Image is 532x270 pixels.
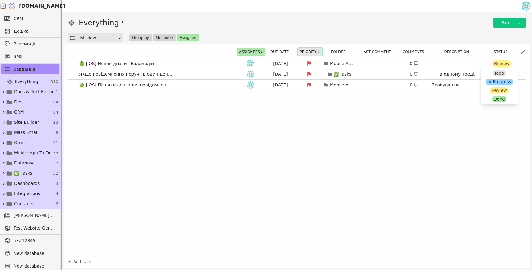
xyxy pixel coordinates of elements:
span: [DOMAIN_NAME] [19,2,65,10]
span: 32 [53,170,58,177]
p: ✅ Tasks [333,71,352,77]
span: Mass Email [14,129,38,136]
span: Site Builder [14,119,39,126]
div: Folder [325,48,356,56]
span: 🍏 [iOS] Новий дизайн Взаємодій [77,59,156,68]
span: 84 [53,109,58,115]
div: Assignees [237,48,265,56]
span: 33 [53,150,58,156]
p: В одному треді. [440,71,476,77]
span: 8 [56,130,58,136]
a: Завдання [1,64,59,74]
a: test12345 [1,236,59,246]
img: ih [247,81,254,89]
a: [PERSON_NAME] розсилки [1,210,59,220]
div: [DATE] [267,60,294,67]
div: Priority [298,48,322,56]
button: Status [492,48,513,56]
span: test12345 [14,238,56,244]
div: Review [490,87,509,93]
span: Integrations [14,190,40,197]
span: CRM [14,109,24,115]
a: CRM [1,14,59,23]
span: Database [14,160,35,166]
span: 21 [53,140,58,146]
div: 0 [410,60,419,67]
span: Dev [14,99,23,105]
span: 340 [50,79,58,85]
span: Everything [15,78,38,85]
button: Review [482,86,517,95]
img: ih [247,60,254,67]
div: Due date [268,48,295,56]
span: Mobile App To-Do [14,150,52,156]
span: Якщо повідомлення поруч і в один день то мають бути разом [77,70,175,79]
button: Assignee [177,34,199,41]
button: Me mode [153,34,176,41]
img: ih [247,70,254,78]
div: 0 [410,82,419,88]
span: 64 [53,99,58,105]
span: Docs & Text Editor [14,89,54,95]
a: 🍏 [iOS] Після надсилання повідомлення його не видноih[DATE]Mobile App To-Do0 Пробував на [GEOGRAP... [68,80,526,90]
a: Якщо повідомлення поруч і в один день то мають бути разомih[DATE]✅ Tasks0 В одному треді.Review [68,69,526,79]
p: Пробував на [GEOGRAPHIC_DATA] [431,82,484,95]
span: New database [14,250,56,257]
button: Group by [129,34,152,41]
a: Дошка [1,26,59,36]
a: Add Task [493,18,526,28]
button: Due date [268,48,295,56]
span: 23 [53,119,58,126]
span: Dashboards [14,180,40,187]
button: Comments [401,48,429,56]
div: Todo [492,70,506,76]
img: 5aac599d017e95b87b19a5333d21c178 [522,2,531,11]
span: SMS [14,53,56,60]
button: Done [482,95,517,103]
a: SMS [1,52,59,61]
img: Logo [7,0,17,12]
span: 3 [56,181,58,187]
button: Priority [298,48,322,56]
a: Взаємодії [1,39,59,49]
a: New database [1,248,59,258]
a: Add task [68,259,91,265]
a: Test Website General template [1,223,59,233]
span: 7 [56,160,58,166]
span: New database [14,263,56,269]
span: ✅ Tasks [14,170,32,177]
button: Description [442,48,474,56]
span: Завдання [14,66,35,73]
span: Взаємодії [14,41,56,47]
div: Done [492,96,507,102]
div: [DATE] [267,82,294,88]
span: [PERSON_NAME] розсилки [14,212,56,219]
span: 4 [56,191,58,197]
a: 🍏 [iOS] Новий дизайн Взаємодійih[DATE]Mobile App To-Do0 Review [68,58,526,69]
button: Todo [482,69,517,77]
div: In Progress [486,79,513,85]
div: List view [77,34,118,42]
p: Mobile App To-Do [330,60,355,67]
span: Contacts [14,201,33,207]
span: Add task [73,259,91,265]
span: Omni [14,139,26,146]
a: [DOMAIN_NAME] [6,0,62,12]
span: Дошка [14,28,56,35]
div: Status [487,48,518,56]
span: 🍏 [iOS] Після надсилання повідомлення його не видно [77,81,175,89]
span: 3 [121,20,124,26]
span: 1 [56,89,58,95]
div: Review [492,60,511,67]
button: Folder [329,48,351,56]
span: 6 [56,201,58,207]
button: Last comment [360,48,397,56]
button: In Progress [482,77,517,86]
p: Mobile App To-Do [330,82,355,88]
div: Last comment [358,48,398,56]
span: CRM [14,15,23,22]
span: Test Website General template [14,225,56,231]
div: [DATE] [267,71,294,77]
h1: Everything [79,17,119,28]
